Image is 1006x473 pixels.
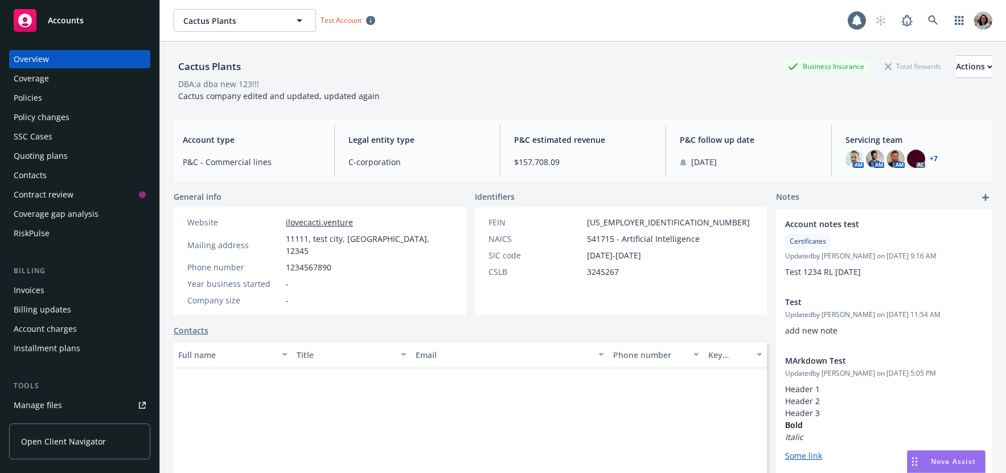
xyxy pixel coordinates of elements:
button: Actions [956,55,992,78]
div: Email [416,349,592,361]
span: [US_EMPLOYER_IDENTIFICATION_NUMBER] [587,216,750,228]
img: photo [886,150,905,168]
div: DBA: a dba new 123!!! [178,78,259,90]
div: Billing updates [14,301,71,319]
div: TestUpdatedby [PERSON_NAME] on [DATE] 11:54 AMadd new note [776,287,992,346]
a: add [979,191,992,204]
div: Business Insurance [782,59,870,73]
span: [DATE]-[DATE] [587,249,641,261]
span: Open Client Navigator [21,435,106,447]
div: Contacts [14,166,47,184]
div: Coverage gap analysis [14,205,98,223]
h2: Header 2 [785,395,983,407]
div: Title [297,349,393,361]
div: Drag to move [908,451,922,472]
a: Coverage gap analysis [9,205,150,223]
span: Accounts [48,16,84,25]
span: Test [785,296,954,308]
a: Invoices [9,281,150,299]
button: Title [292,341,410,368]
span: Updated by [PERSON_NAME] on [DATE] 11:54 AM [785,310,983,320]
div: Policies [14,89,42,107]
div: FEIN [488,216,582,228]
a: Some link [785,450,822,461]
button: Phone number [609,341,704,368]
span: Account type [183,134,321,146]
a: Report a Bug [896,9,918,32]
button: Email [411,341,609,368]
span: Identifiers [475,191,515,203]
div: Overview [14,50,49,68]
div: Quoting plans [14,147,68,165]
div: Account notes testCertificatesUpdatedby [PERSON_NAME] on [DATE] 9:16 AMTest 1234 RL [DATE] [776,209,992,287]
div: Manage files [14,396,62,414]
span: Test 1234 RL [DATE] [785,266,861,277]
span: Updated by [PERSON_NAME] on [DATE] 5:05 PM [785,368,983,379]
img: photo [866,150,884,168]
div: Policy changes [14,108,69,126]
a: SSC Cases [9,127,150,146]
span: P&C - Commercial lines [183,156,321,168]
span: 541715 - Artificial Intelligence [587,233,700,245]
div: CSLB [488,266,582,278]
a: Policies [9,89,150,107]
div: NAICS [488,233,582,245]
button: Nova Assist [907,450,986,473]
div: Mailing address [187,239,281,251]
span: 11111, test city, [GEOGRAPHIC_DATA], 12345 [286,233,452,257]
div: Invoices [14,281,44,299]
span: Notes [776,191,799,204]
span: Servicing team [845,134,983,146]
span: Legal entity type [348,134,486,146]
button: Full name [174,341,292,368]
span: Certificates [790,236,826,246]
span: General info [174,191,221,203]
span: 1234567890 [286,261,331,273]
span: Updated by [PERSON_NAME] on [DATE] 9:16 AM [785,251,983,261]
a: Search [922,9,945,32]
span: Cactus Plants [183,15,282,27]
span: C-corporation [348,156,486,168]
div: Phone number [613,349,687,361]
div: Key contact [708,349,750,361]
span: Account notes test [785,218,954,230]
div: Tools [9,380,150,392]
span: - [286,278,289,290]
img: photo [974,11,992,30]
a: Accounts [9,5,150,36]
span: add new note [785,325,837,336]
button: Key contact [704,341,767,368]
span: - [286,294,289,306]
img: photo [907,150,925,168]
button: Cactus Plants [174,9,316,32]
div: Full name [178,349,275,361]
span: [DATE] [691,156,717,168]
div: Contract review [14,186,73,204]
div: Actions [956,56,992,77]
a: Installment plans [9,339,150,357]
span: 3245267 [587,266,619,278]
a: Contacts [9,166,150,184]
img: photo [845,150,864,168]
a: ilovecacti.venture [286,217,353,228]
em: Italic [785,431,803,442]
div: Company size [187,294,281,306]
div: Total Rewards [879,59,947,73]
div: Phone number [187,261,281,273]
span: Cactus company edited and updated, updated again [178,91,380,101]
div: Billing [9,265,150,277]
span: MArkdown Test [785,355,954,367]
a: Contract review [9,186,150,204]
a: Quoting plans [9,147,150,165]
a: RiskPulse [9,224,150,242]
a: Account charges [9,320,150,338]
a: Billing updates [9,301,150,319]
div: Coverage [14,69,49,88]
span: Nova Assist [931,456,976,466]
span: $157,708.09 [514,156,652,168]
h3: Header 3 [785,407,983,419]
span: P&C estimated revenue [514,134,652,146]
div: SSC Cases [14,127,52,146]
a: Manage files [9,396,150,414]
div: RiskPulse [14,224,50,242]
